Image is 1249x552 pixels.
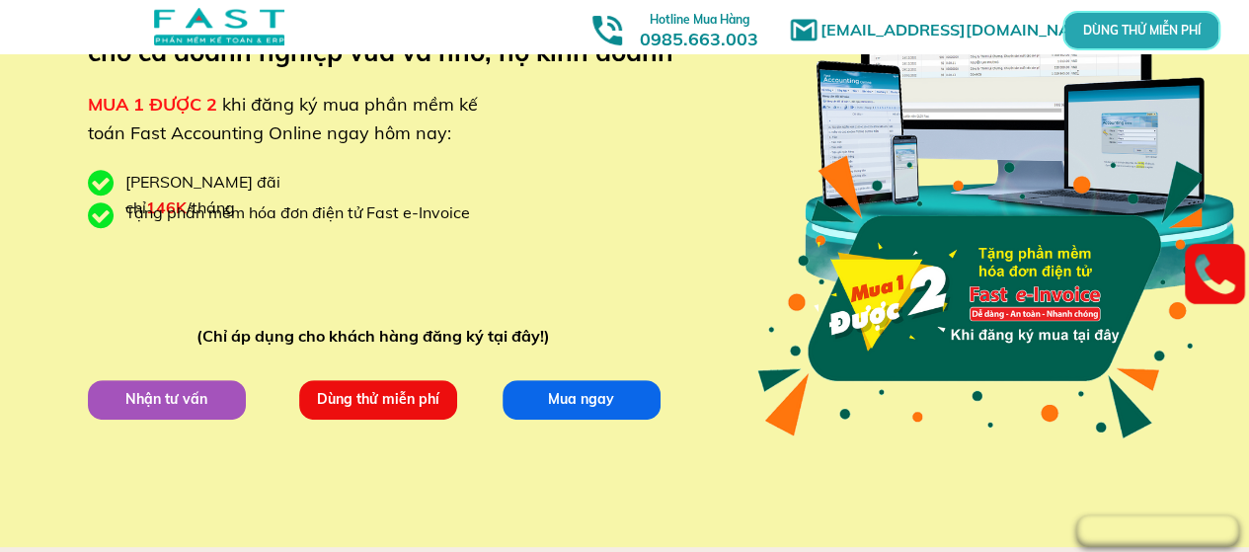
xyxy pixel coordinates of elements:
[820,18,1112,43] h1: [EMAIL_ADDRESS][DOMAIN_NAME]
[88,380,246,420] p: Nhận tư vấn
[650,12,749,27] span: Hotline Mua Hàng
[146,197,187,217] span: 146K
[503,380,661,420] p: Mua ngay
[125,170,382,220] div: [PERSON_NAME] đãi chỉ /tháng
[88,93,217,116] span: MUA 1 ĐƯỢC 2
[299,380,457,420] p: Dùng thử miễn phí
[196,324,559,350] div: (Chỉ áp dụng cho khách hàng đăng ký tại đây!)
[618,7,780,49] h3: 0985.663.003
[88,93,478,144] span: khi đăng ký mua phần mềm kế toán Fast Accounting Online ngay hôm nay:
[125,200,485,226] div: Tặng phần mềm hóa đơn điện tử Fast e-Invoice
